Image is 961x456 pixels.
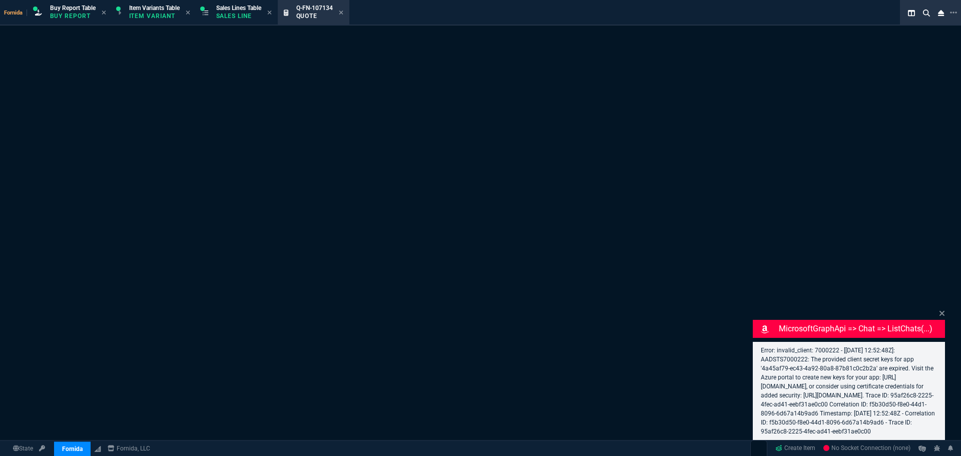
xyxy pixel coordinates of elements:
[296,5,333,12] span: Q-FN-107134
[950,8,957,18] nx-icon: Open New Tab
[771,441,819,456] a: Create Item
[186,9,190,17] nx-icon: Close Tab
[10,444,36,453] a: Global State
[50,5,96,12] span: Buy Report Table
[267,9,272,17] nx-icon: Close Tab
[339,9,343,17] nx-icon: Close Tab
[919,7,934,19] nx-icon: Search
[216,5,261,12] span: Sales Lines Table
[904,7,919,19] nx-icon: Split Panels
[36,444,48,453] a: API TOKEN
[296,12,333,20] p: Quote
[823,445,910,452] span: No Socket Connection (none)
[4,10,27,16] span: Fornida
[779,323,943,335] p: MicrosoftGraphApi => chat => listChats(...)
[50,12,96,20] p: Buy Report
[102,9,106,17] nx-icon: Close Tab
[129,12,179,20] p: Item Variant
[105,444,153,453] a: msbcCompanyName
[761,346,937,436] p: Error: invalid_client: 7000222 - [[DATE] 12:52:48Z]: AADSTS7000222: The provided client secret ke...
[934,7,948,19] nx-icon: Close Workbench
[216,12,261,20] p: Sales Line
[129,5,180,12] span: Item Variants Table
